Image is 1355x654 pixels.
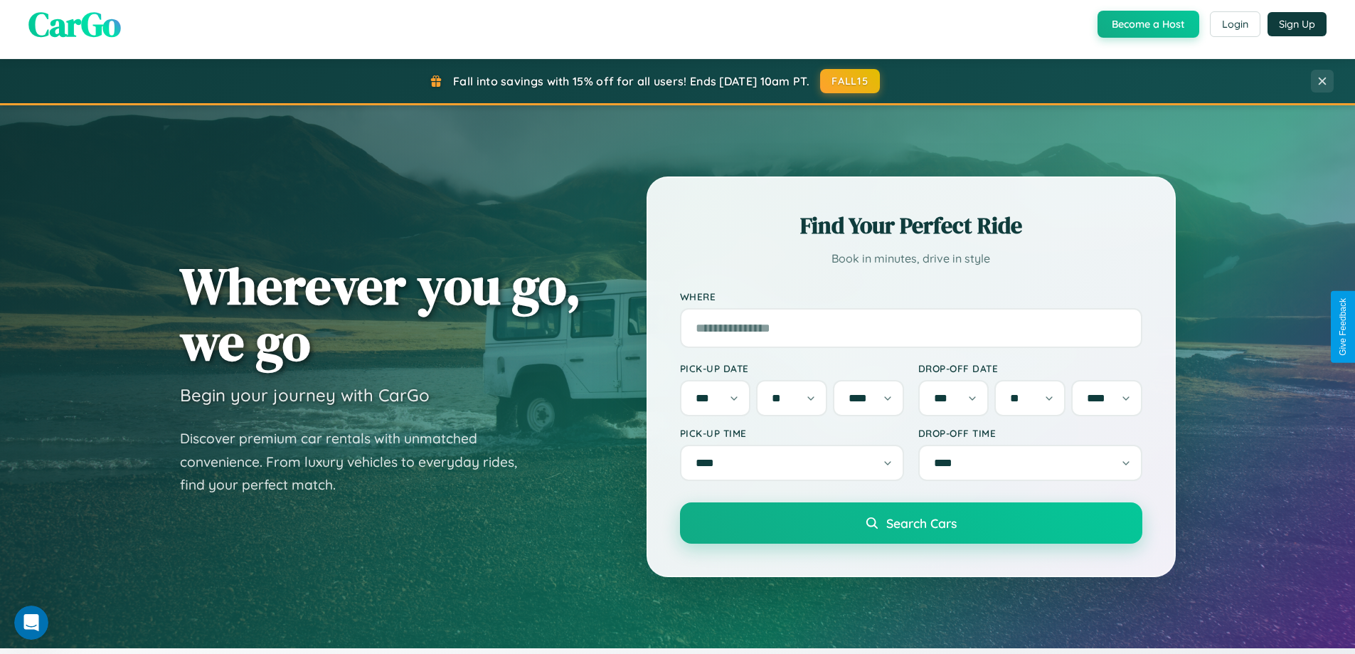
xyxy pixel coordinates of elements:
button: Login [1210,11,1260,37]
h1: Wherever you go, we go [180,258,581,370]
div: Give Feedback [1338,298,1348,356]
p: Discover premium car rentals with unmatched convenience. From luxury vehicles to everyday rides, ... [180,427,536,497]
button: Become a Host [1098,11,1199,38]
button: FALL15 [820,69,880,93]
button: Search Cars [680,502,1142,544]
button: Sign Up [1268,12,1327,36]
h2: Find Your Perfect Ride [680,210,1142,241]
label: Drop-off Date [918,362,1142,374]
label: Pick-up Date [680,362,904,374]
label: Where [680,290,1142,302]
p: Book in minutes, drive in style [680,248,1142,269]
label: Pick-up Time [680,427,904,439]
label: Drop-off Time [918,427,1142,439]
iframe: Intercom live chat [14,606,48,640]
span: Search Cars [886,515,957,531]
span: Fall into savings with 15% off for all users! Ends [DATE] 10am PT. [453,74,809,88]
h3: Begin your journey with CarGo [180,384,430,406]
span: CarGo [28,1,121,48]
